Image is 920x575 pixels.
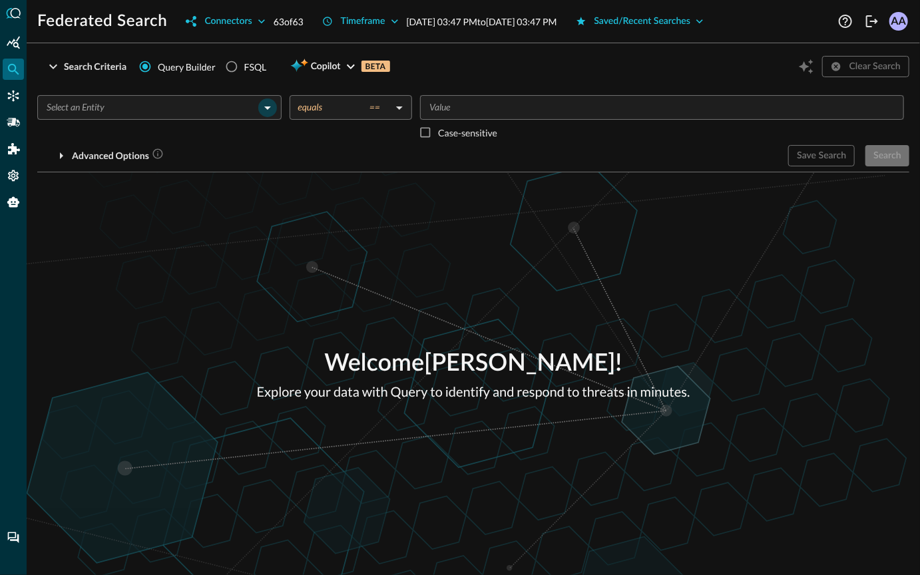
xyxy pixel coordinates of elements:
input: Select an Entity [41,99,256,116]
span: equals [298,101,322,113]
p: [DATE] 03:47 PM to [DATE] 03:47 PM [407,15,557,29]
div: Saved/Recent Searches [594,13,691,30]
div: equals [298,101,391,113]
div: Query Agent [3,192,24,213]
button: Search Criteria [37,56,134,77]
div: Summary Insights [3,32,24,53]
button: Help [835,11,856,32]
div: Timeframe [341,13,385,30]
button: Open [258,98,277,117]
button: Connectors [178,11,273,32]
div: Chat [3,527,24,548]
div: Pipelines [3,112,24,133]
div: Connectors [3,85,24,106]
p: BETA [361,61,390,72]
p: Case-sensitive [438,126,497,140]
span: == [369,101,380,113]
p: Explore your data with Query to identify and respond to threats in minutes. [257,382,690,402]
p: 63 of 63 [274,15,304,29]
button: CopilotBETA [282,56,397,77]
button: Timeframe [314,11,407,32]
button: Advanced Options [37,145,172,166]
button: Saved/Recent Searches [568,11,712,32]
span: Copilot [311,59,341,75]
span: Query Builder [158,60,216,74]
div: Settings [3,165,24,186]
p: Welcome [PERSON_NAME] ! [257,346,690,382]
input: Value [424,99,898,116]
div: Addons [3,138,25,160]
div: Federated Search [3,59,24,80]
div: AA [889,12,908,31]
div: Search Criteria [64,59,126,75]
button: Logout [861,11,883,32]
div: FSQL [244,60,267,74]
div: Connectors [204,13,252,30]
h1: Federated Search [37,11,167,32]
div: Advanced Options [72,148,164,164]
